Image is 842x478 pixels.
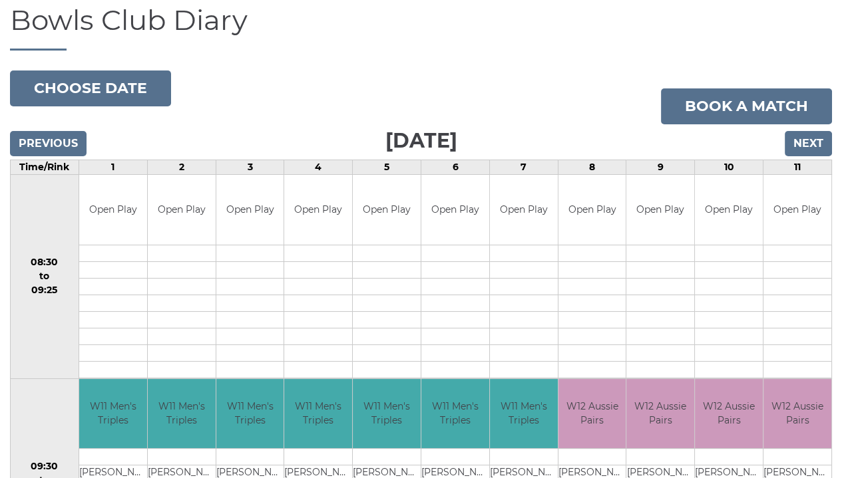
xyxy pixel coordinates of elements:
td: W12 Aussie Pairs [558,379,626,449]
td: 2 [147,160,216,175]
td: W11 Men's Triples [79,379,147,449]
td: 11 [763,160,832,175]
td: W12 Aussie Pairs [695,379,763,449]
td: W11 Men's Triples [353,379,421,449]
td: 8 [558,160,626,175]
td: W12 Aussie Pairs [763,379,831,449]
td: Open Play [490,175,558,245]
td: Open Play [695,175,763,245]
h1: Bowls Club Diary [10,5,832,51]
td: 5 [353,160,421,175]
a: Book a match [661,88,832,124]
td: Open Play [284,175,352,245]
td: W11 Men's Triples [148,379,216,449]
td: W12 Aussie Pairs [626,379,694,449]
td: 4 [284,160,353,175]
td: 9 [626,160,695,175]
td: Open Play [148,175,216,245]
td: Open Play [353,175,421,245]
td: Open Play [763,175,831,245]
td: W11 Men's Triples [216,379,284,449]
td: 7 [489,160,558,175]
button: Choose date [10,70,171,106]
td: 3 [216,160,284,175]
td: Open Play [626,175,694,245]
td: Open Play [558,175,626,245]
td: Open Play [216,175,284,245]
td: 6 [421,160,490,175]
td: Open Play [421,175,489,245]
td: W11 Men's Triples [421,379,489,449]
td: Open Play [79,175,147,245]
td: 08:30 to 09:25 [11,175,79,379]
input: Next [785,131,832,156]
td: Time/Rink [11,160,79,175]
td: W11 Men's Triples [284,379,352,449]
input: Previous [10,131,87,156]
td: 10 [695,160,763,175]
td: W11 Men's Triples [490,379,558,449]
td: 1 [79,160,147,175]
